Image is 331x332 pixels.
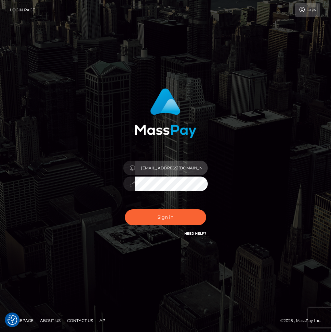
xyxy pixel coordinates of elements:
[135,88,196,138] img: MassPay Login
[280,317,326,324] div: © 2025 , MassPay Inc.
[184,231,206,236] a: Need Help?
[97,315,109,326] a: API
[37,315,63,326] a: About Us
[135,161,208,175] input: Username...
[7,315,17,325] img: Revisit consent button
[10,3,35,17] a: Login Page
[7,315,36,326] a: Homepage
[125,209,206,225] button: Sign in
[7,315,17,325] button: Consent Preferences
[295,3,320,17] a: Login
[64,315,96,326] a: Contact Us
